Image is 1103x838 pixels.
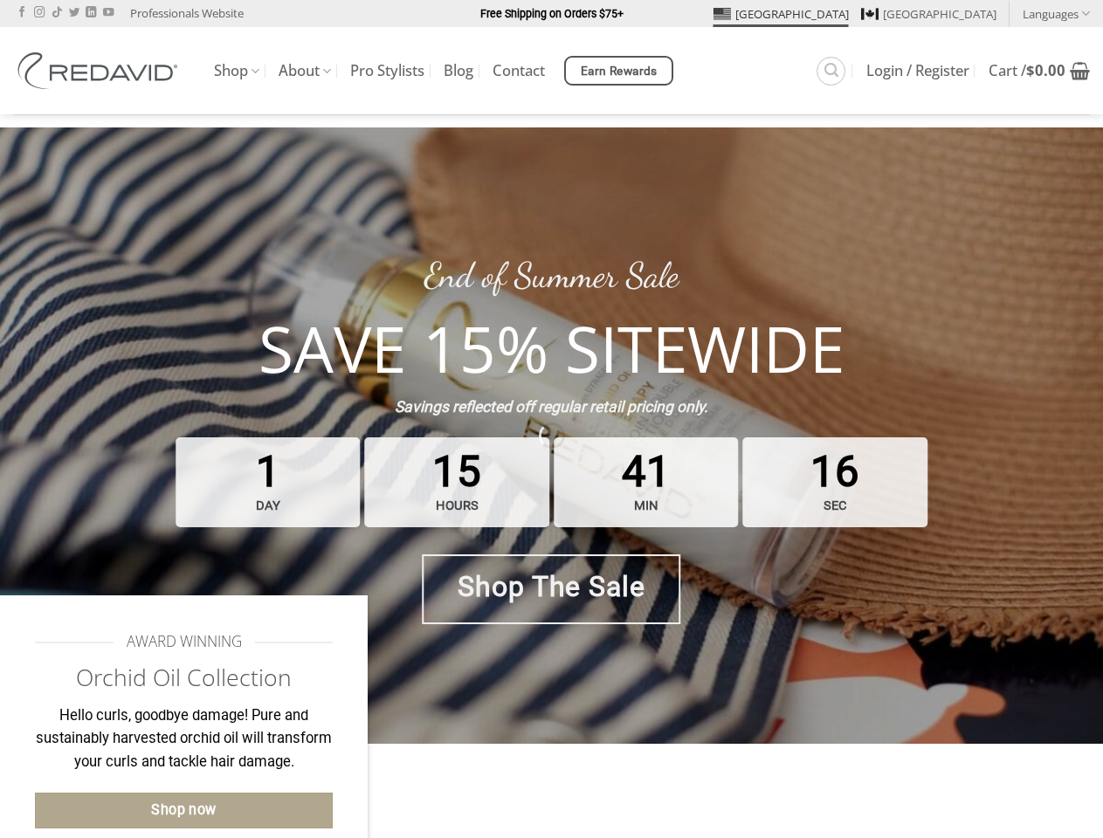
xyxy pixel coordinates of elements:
strong: min [558,489,734,523]
span: 41 [554,437,739,527]
a: Shop The Sale [422,554,680,624]
strong: Savings reflected off regular retail pricing only. [395,398,708,416]
span: 15 [364,437,549,527]
a: Shop [214,54,259,88]
span: 16 [743,437,928,527]
strong: hours [369,489,545,523]
a: Login / Register [866,55,969,86]
h2: Orchid Oil Collection [35,663,333,693]
p: Hello curls, goodbye damage! Pure and sustainably harvested orchid oil will transform your curls ... [35,704,333,774]
a: Earn Rewards [564,56,673,86]
a: About [279,54,331,88]
strong: Free Shipping on Orders $75+ [480,7,624,20]
a: [GEOGRAPHIC_DATA] [861,1,996,27]
span: $ [1026,60,1035,80]
img: REDAVID Salon Products | United States [13,52,188,89]
bdi: 0.00 [1026,60,1065,80]
a: Search [817,57,845,86]
span: Earn Rewards [581,62,658,81]
a: Follow on YouTube [103,7,114,19]
span: Shop The Sale [458,565,645,609]
a: Follow on TikTok [52,7,62,19]
a: View cart [989,52,1090,90]
span: Shop now [151,799,217,821]
strong: SAVE 15% SITEWIDE [259,305,844,391]
a: Contact [493,55,545,86]
span: 1 [176,437,361,527]
span: Login / Register [866,64,969,78]
span: AWARD WINNING [127,630,242,654]
a: Follow on Twitter [69,7,79,19]
a: Follow on Instagram [34,7,45,19]
strong: day [180,489,356,523]
a: Pro Stylists [350,55,424,86]
a: Blog [444,55,473,86]
a: Follow on LinkedIn [86,7,96,19]
strong: sec [748,489,924,523]
a: Shop now [35,793,333,828]
span: Cart / [989,64,1065,78]
a: End of Summer Sale [424,254,679,296]
a: Follow on Facebook [17,7,27,19]
a: Languages [1023,1,1090,26]
a: [GEOGRAPHIC_DATA] [714,1,849,27]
